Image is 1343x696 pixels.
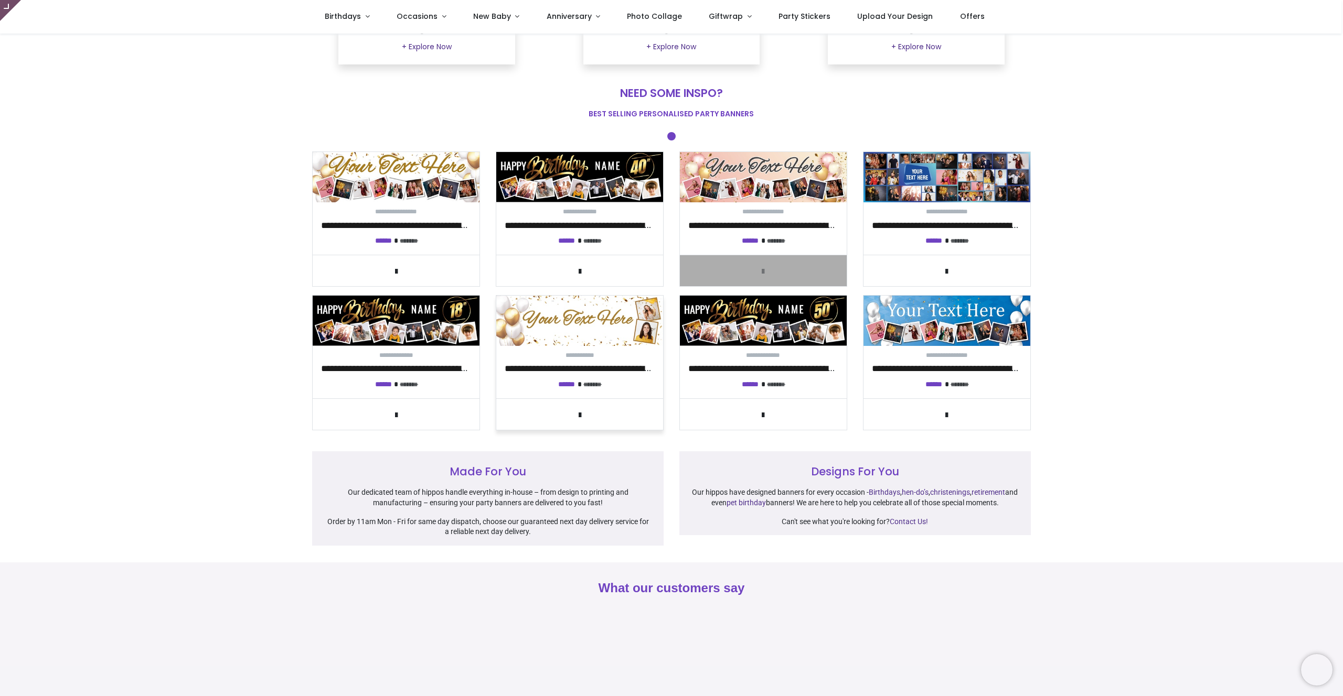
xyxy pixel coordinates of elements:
span: Photo Collage [627,11,682,21]
a: + Explore Now [884,38,948,56]
a: Contact Us! [890,517,928,526]
p: Can't see what you're looking for? [692,517,1018,527]
a: retirement [972,488,1005,496]
span: Party Stickers [779,11,830,21]
h4: Designs For You [692,464,1018,479]
iframe: Brevo live chat [1301,654,1333,686]
iframe: Customer reviews powered by Trustpilot [312,615,1031,689]
a: + Explore Now [639,38,703,56]
font: best selling personalised party banners [589,108,754,119]
p: Our hippos have designed banners for every occasion - , , , and even banners! We are here to help... [692,487,1018,508]
span: Birthdays [325,11,361,21]
span: Giftwrap [709,11,743,21]
span: Upload Your Design [857,11,933,21]
h4: Need some inspo? [312,85,1031,101]
a: Birthdays [869,488,900,496]
span: Offers [960,11,985,21]
span: Anniversary [547,11,592,21]
a: hen-do’s [902,488,929,496]
a: + Explore Now [395,38,459,56]
a: pet birthday [727,498,766,507]
a: christenings [930,488,970,496]
h4: Made For You [325,464,651,479]
span: Occasions [397,11,438,21]
h2: What our customers say [312,579,1031,597]
span: New Baby [473,11,511,21]
p: Our dedicated team of hippos handle everything in-house – from design to printing and manufacturi... [325,487,651,508]
p: Order by 11am Mon - Fri for same day dispatch, choose our guaranteed next day delivery service fo... [325,517,651,537]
